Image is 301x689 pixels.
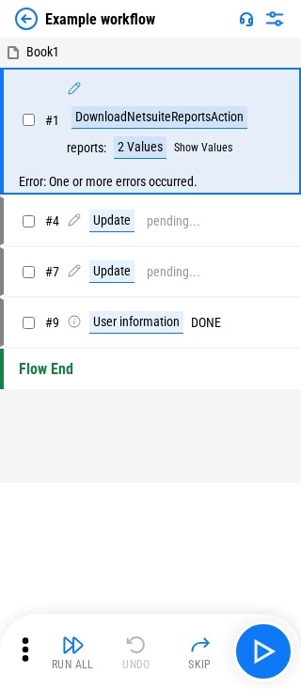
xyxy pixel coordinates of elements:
div: Run All [52,659,94,670]
div: Example workflow [45,10,155,28]
span: # 4 [45,213,59,228]
div: Update [89,260,135,283]
span: Book1 [26,44,59,59]
img: Support [239,11,254,26]
div: 2 Values [114,136,166,159]
button: Skip [170,629,230,674]
div: reports : [67,141,106,155]
div: Update [89,210,135,232]
div: pending... [147,214,200,228]
div: User information [89,311,183,334]
div: Error: One or more errors occurred. [4,170,299,193]
img: Skip [189,634,212,656]
img: Main button [248,636,278,666]
div: DownloadNetsuiteReportsAction [71,106,247,129]
span: # 1 [45,113,59,128]
button: Run All [43,629,103,674]
span: # 9 [45,315,59,330]
button: Show Values [174,141,232,154]
div: pending... [147,265,200,279]
img: Back [15,8,38,30]
div: Skip [188,659,212,670]
img: Run All [62,634,85,656]
div: DONE [67,311,221,334]
span: # 7 [45,264,59,279]
img: Settings menu [263,8,286,30]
